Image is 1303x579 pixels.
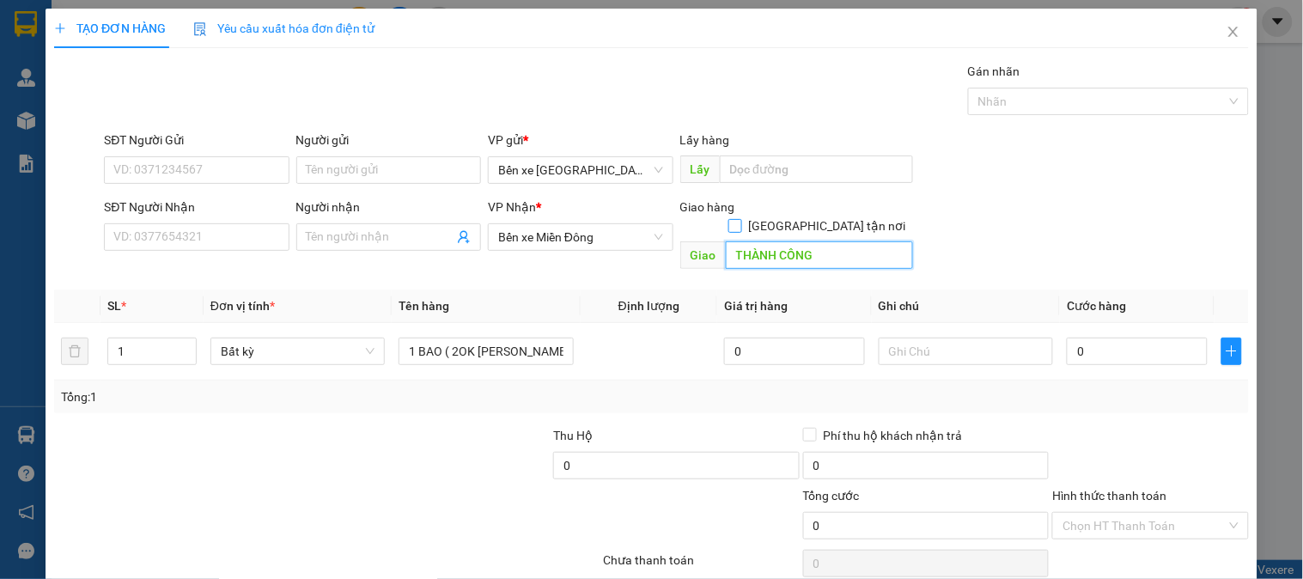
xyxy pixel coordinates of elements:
[1222,344,1241,358] span: plus
[221,338,374,364] span: Bất kỳ
[498,157,662,183] span: Bến xe Quảng Ngãi
[399,338,573,365] input: VD: Bàn, Ghế
[61,338,88,365] button: delete
[104,131,289,149] div: SĐT Người Gửi
[488,200,536,214] span: VP Nhận
[680,133,730,147] span: Lấy hàng
[680,155,720,183] span: Lấy
[680,200,735,214] span: Giao hàng
[553,429,593,442] span: Thu Hộ
[54,21,166,35] span: TẠO ĐƠN HÀNG
[61,387,504,406] div: Tổng: 1
[742,216,913,235] span: [GEOGRAPHIC_DATA] tận nơi
[399,299,449,313] span: Tên hàng
[296,198,481,216] div: Người nhận
[817,426,970,445] span: Phí thu hộ khách nhận trả
[680,241,726,269] span: Giao
[1221,338,1242,365] button: plus
[803,489,860,503] span: Tổng cước
[872,289,1060,323] th: Ghi chú
[498,224,662,250] span: Bến xe Miền Đông
[1227,25,1240,39] span: close
[879,338,1053,365] input: Ghi Chú
[724,338,865,365] input: 0
[968,64,1020,78] label: Gán nhãn
[210,299,275,313] span: Đơn vị tính
[1209,9,1257,57] button: Close
[107,299,121,313] span: SL
[618,299,679,313] span: Định lượng
[720,155,913,183] input: Dọc đường
[457,230,471,244] span: user-add
[54,22,66,34] span: plus
[296,131,481,149] div: Người gửi
[488,131,673,149] div: VP gửi
[724,299,788,313] span: Giá trị hàng
[726,241,913,269] input: Dọc đường
[104,198,289,216] div: SĐT Người Nhận
[1067,299,1126,313] span: Cước hàng
[193,21,374,35] span: Yêu cầu xuất hóa đơn điện tử
[1052,489,1166,503] label: Hình thức thanh toán
[193,22,207,36] img: icon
